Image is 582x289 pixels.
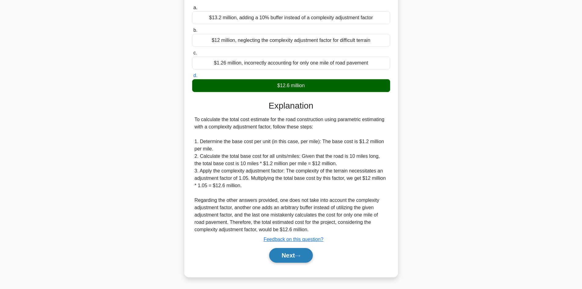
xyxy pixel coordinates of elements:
[269,248,313,263] button: Next
[196,101,386,111] h3: Explanation
[192,57,390,69] div: $1.26 million, incorrectly accounting for only one mile of road pavement
[193,5,197,10] span: a.
[192,34,390,47] div: $12 million, neglecting the complexity adjustment factor for difficult terrain
[192,11,390,24] div: $13.2 million, adding a 10% buffer instead of a complexity adjustment factor
[195,116,388,233] div: To calculate the total cost estimate for the road construction using parametric estimating with a...
[192,79,390,92] div: $12.6 million
[193,73,197,78] span: d.
[193,28,197,33] span: b.
[264,237,324,242] a: Feedback on this question?
[193,50,197,55] span: c.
